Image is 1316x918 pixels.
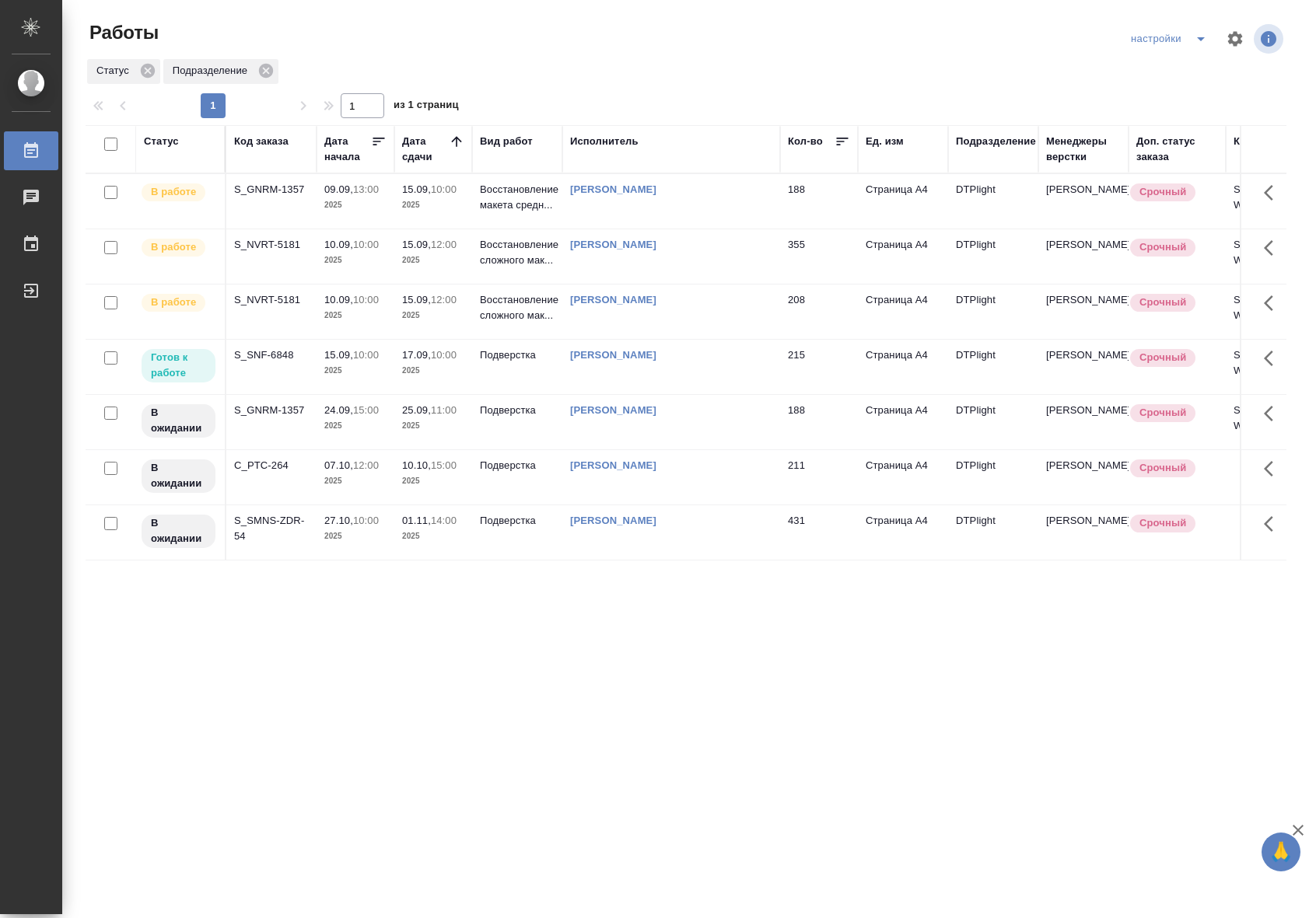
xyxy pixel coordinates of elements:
a: [PERSON_NAME] [570,294,656,305]
p: 27.10, [324,515,353,526]
div: Исполнитель выполняет работу [140,237,217,258]
div: S_NVRT-5181 [234,292,309,308]
p: 10.09, [324,239,353,250]
a: [PERSON_NAME] [570,459,656,471]
p: Срочный [1139,239,1186,255]
td: Страница А4 [858,505,948,560]
p: В ожидании [151,460,206,491]
p: [PERSON_NAME] [1046,237,1121,253]
td: S_NVRT-5181-WK-026 [1226,284,1316,339]
p: [PERSON_NAME] [1046,347,1121,363]
p: 15:00 [353,404,379,416]
p: Восстановление макета средн... [480,182,555,213]
p: 15:00 [431,459,457,471]
p: [PERSON_NAME] [1046,513,1121,529]
p: 10:00 [353,349,379,361]
p: 2025 [324,473,387,489]
td: DTPlight [948,450,1038,504]
p: В ожидании [151,405,206,436]
div: Подразделение [163,59,278,84]
p: Срочный [1139,515,1186,531]
p: 24.09, [324,404,353,416]
td: 211 [780,450,858,504]
td: S_SNF-6848-WK-003 [1226,340,1316,394]
p: Срочный [1139,184,1186,200]
p: 15.09, [402,183,431,195]
p: 2025 [324,308,387,323]
p: 13:00 [353,183,379,195]
a: [PERSON_NAME] [570,515,656,526]
p: 2025 [324,197,387,213]
p: [PERSON_NAME] [1046,458,1121,473]
div: S_SNF-6848 [234,347,309,363]
p: 2025 [402,253,464,268]
p: 10:00 [431,349,457,361]
p: 2025 [324,253,387,268]
p: 12:00 [353,459,379,471]
p: 15.09, [402,239,431,250]
p: Восстановление сложного мак... [480,237,555,268]
span: из 1 страниц [394,96,459,118]
td: 188 [780,174,858,229]
p: Срочный [1139,350,1186,365]
p: В работе [151,295,196,310]
div: Исполнитель назначен, приступать к работе пока рано [140,513,217,550]
td: Страница А4 [858,174,948,229]
p: 10.10, [402,459,431,471]
div: S_GNRM-1357 [234,182,309,197]
p: Срочный [1139,460,1186,476]
p: Подверстка [480,347,555,363]
p: Восстановление сложного мак... [480,292,555,323]
button: Здесь прячутся важные кнопки [1255,174,1292,211]
p: 14:00 [431,515,457,526]
p: 2025 [324,529,387,544]
div: S_SMNS-ZDR-54 [234,513,309,544]
p: 15.09, [402,294,431,305]
td: Страница А4 [858,340,948,394]
td: 355 [780,229,858,284]
p: [PERSON_NAME] [1046,403,1121,418]
td: S_GNRM-1357-WK-021 [1226,395,1316,449]
div: split button [1127,26,1216,51]
div: Дата сдачи [402,134,449,165]
div: Подразделение [956,134,1036,149]
p: Срочный [1139,295,1186,310]
button: 🙏 [1262,832,1300,871]
p: 17.09, [402,349,431,361]
p: 2025 [402,529,464,544]
span: 🙏 [1268,836,1294,868]
p: Подверстка [480,513,555,529]
div: Исполнитель выполняет работу [140,182,217,203]
p: 12:00 [431,239,457,250]
td: 208 [780,284,858,339]
div: Статус [87,59,160,84]
div: Исполнитель выполняет работу [140,292,217,313]
p: [PERSON_NAME] [1046,292,1121,308]
p: 01.11, [402,515,431,526]
td: 215 [780,340,858,394]
p: 25.09, [402,404,431,416]
span: Работы [86,20,159,45]
p: 09.09, [324,183,353,195]
a: [PERSON_NAME] [570,404,656,416]
div: Исполнитель может приступить к работе [140,347,217,384]
div: Кол-во [788,134,823,149]
p: 2025 [402,308,464,323]
div: C_PTC-264 [234,458,309,473]
td: 431 [780,505,858,560]
p: Статус [96,63,135,79]
button: Здесь прячутся важные кнопки [1255,395,1292,432]
td: Страница А4 [858,229,948,284]
p: 10:00 [431,183,457,195]
a: [PERSON_NAME] [570,183,656,195]
div: Менеджеры верстки [1046,134,1121,165]
p: 2025 [324,418,387,434]
p: 10.09, [324,294,353,305]
td: Страница А4 [858,284,948,339]
td: S_GNRM-1357-WK-003 [1226,174,1316,229]
div: Код работы [1234,134,1293,149]
button: Здесь прячутся важные кнопки [1255,505,1292,543]
p: [PERSON_NAME] [1046,182,1121,197]
p: 2025 [402,473,464,489]
p: 10:00 [353,515,379,526]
